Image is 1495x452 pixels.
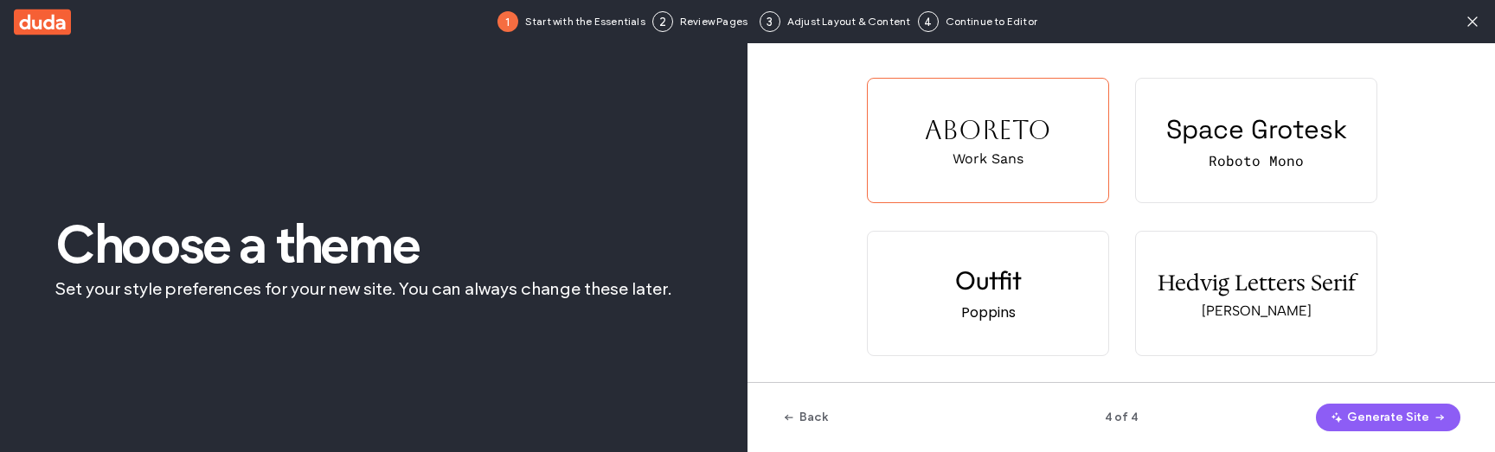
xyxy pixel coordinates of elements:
div: 1 [497,11,518,32]
div: 3 [760,11,780,32]
span: Choose a theme [55,219,692,271]
span: Review Pages [680,14,753,29]
span: 4 of 4 [1019,409,1222,426]
div: Aboreto [925,115,1051,145]
div: Roboto Mono [1209,151,1304,169]
div: 2 [652,11,673,32]
div: Poppins [961,302,1016,323]
span: Set your style preferences for your new site. You can always change these later. [55,277,692,300]
button: Generate Site [1316,404,1460,431]
div: Space Grotesk [1166,112,1347,146]
div: [PERSON_NAME] [1202,302,1312,319]
span: Adjust Layout & Content [787,14,911,29]
span: Continue to Editor [946,14,1038,29]
div: 4 [918,11,939,32]
div: Outfit [955,264,1022,296]
div: Work Sans [953,150,1023,167]
div: Hedvig Letters Serif [1158,268,1356,297]
span: Start with the Essentials [525,14,645,29]
button: Back [782,404,828,431]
